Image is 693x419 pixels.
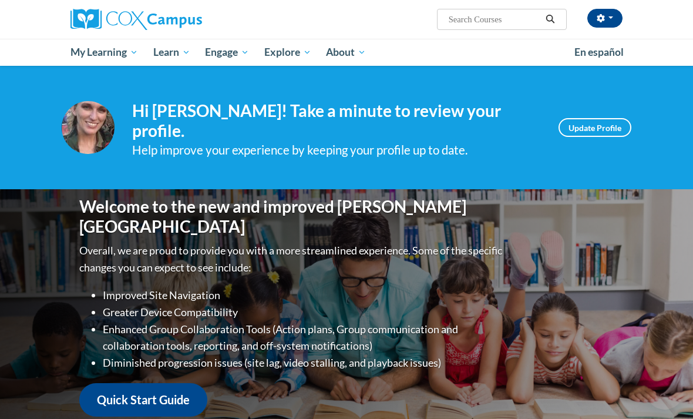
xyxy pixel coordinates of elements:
span: About [326,45,366,59]
li: Improved Site Navigation [103,287,505,304]
a: Cox Campus [70,9,243,30]
span: Engage [205,45,249,59]
button: Search [541,12,559,26]
a: My Learning [63,39,146,66]
div: Main menu [62,39,631,66]
a: Quick Start Guide [79,383,207,417]
a: En español [567,40,631,65]
a: Update Profile [559,118,631,137]
a: Engage [197,39,257,66]
span: Learn [153,45,190,59]
div: Help improve your experience by keeping your profile up to date. [132,140,541,160]
span: Explore [264,45,311,59]
h4: Hi [PERSON_NAME]! Take a minute to review your profile. [132,101,541,140]
img: Cox Campus [70,9,202,30]
h1: Welcome to the new and improved [PERSON_NAME][GEOGRAPHIC_DATA] [79,197,505,236]
li: Greater Device Compatibility [103,304,505,321]
iframe: Button to launch messaging window [646,372,684,410]
span: My Learning [70,45,138,59]
button: Account Settings [587,9,623,28]
img: Profile Image [62,101,115,154]
li: Diminished progression issues (site lag, video stalling, and playback issues) [103,354,505,371]
a: Explore [257,39,319,66]
p: Overall, we are proud to provide you with a more streamlined experience. Some of the specific cha... [79,242,505,276]
a: About [319,39,374,66]
input: Search Courses [448,12,541,26]
a: Learn [146,39,198,66]
li: Enhanced Group Collaboration Tools (Action plans, Group communication and collaboration tools, re... [103,321,505,355]
span: En español [574,46,624,58]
